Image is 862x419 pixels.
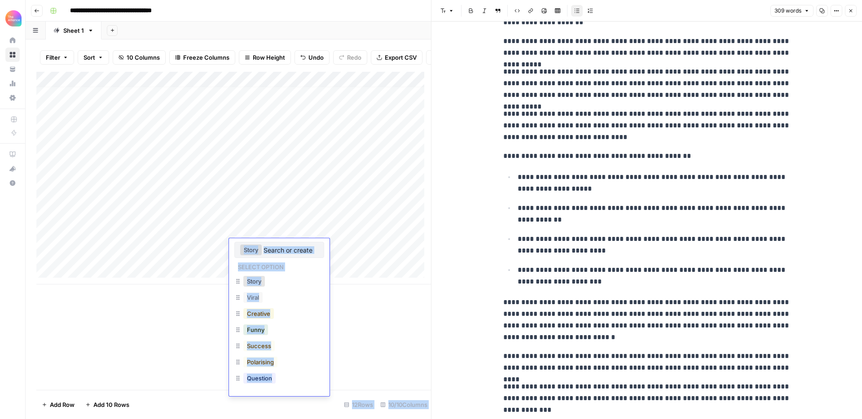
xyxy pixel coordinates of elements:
[774,7,801,15] span: 309 words
[80,397,135,412] button: Add 10 Rows
[234,355,324,371] div: Polarising
[253,53,285,62] span: Row Height
[385,53,417,62] span: Export CSV
[5,7,20,30] button: Workspace: Alliance
[84,53,95,62] span: Sort
[127,53,160,62] span: 10 Columns
[5,91,20,105] a: Settings
[169,50,235,65] button: Freeze Columns
[63,26,84,35] div: Sheet 1
[40,50,74,65] button: Filter
[333,50,367,65] button: Redo
[347,53,361,62] span: Redo
[770,5,814,17] button: 309 words
[377,397,431,412] div: 10/10 Columns
[93,400,129,409] span: Add 10 Rows
[371,50,422,65] button: Export CSV
[234,306,324,323] div: Creative
[183,53,229,62] span: Freeze Columns
[239,50,291,65] button: Row Height
[340,397,377,412] div: 12 Rows
[5,10,22,26] img: Alliance Logo
[243,357,277,367] button: Polarising
[243,373,276,384] button: Question
[5,147,20,161] a: AirOps Academy
[6,162,19,175] div: What's new?
[243,292,263,303] button: Viral
[5,76,20,91] a: Usage
[46,22,101,39] a: Sheet 1
[5,48,20,62] a: Browse
[5,62,20,76] a: Your Data
[240,244,262,255] button: Story
[234,371,324,387] div: Question
[50,400,75,409] span: Add Row
[243,276,265,287] button: Story
[243,308,274,319] button: Creative
[308,53,324,62] span: Undo
[264,246,318,254] input: Search or create
[5,176,20,190] button: Help + Support
[234,323,324,339] div: Funny
[113,50,166,65] button: 10 Columns
[234,387,324,403] div: Pain Point
[5,33,20,48] a: Home
[295,50,330,65] button: Undo
[234,261,287,271] p: Select option
[36,397,80,412] button: Add Row
[243,324,268,335] button: Funny
[78,50,109,65] button: Sort
[5,161,20,176] button: What's new?
[234,274,324,290] div: Story
[46,53,60,62] span: Filter
[234,339,324,355] div: Success
[243,340,275,351] button: Success
[234,290,324,306] div: Viral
